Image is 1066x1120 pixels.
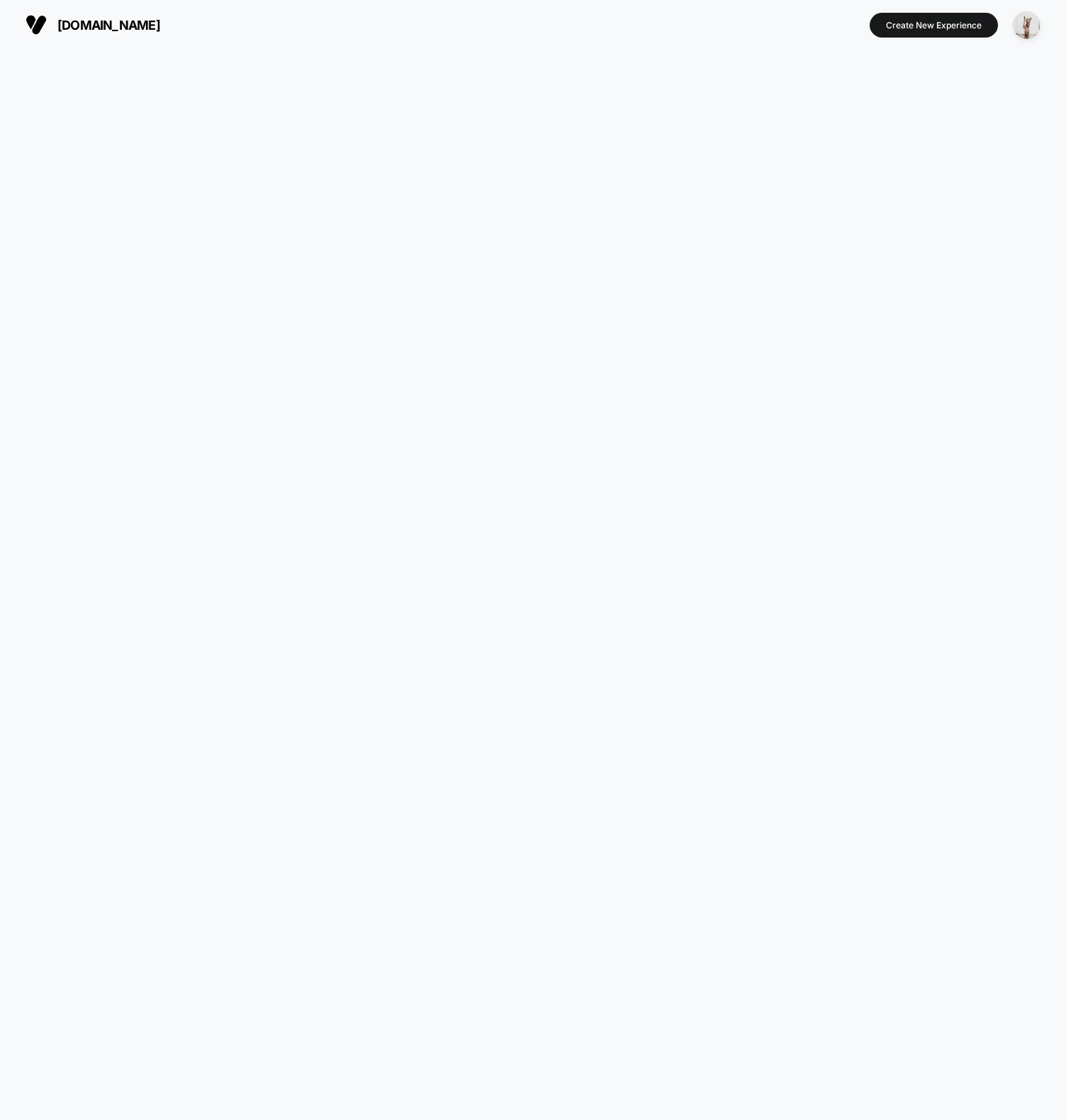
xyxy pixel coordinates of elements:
[1013,11,1040,39] img: ppic
[1009,11,1045,40] button: ppic
[26,14,47,35] img: Visually logo
[57,18,160,33] span: [DOMAIN_NAME]
[21,13,164,36] button: [DOMAIN_NAME]
[870,13,998,38] button: Create New Experience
